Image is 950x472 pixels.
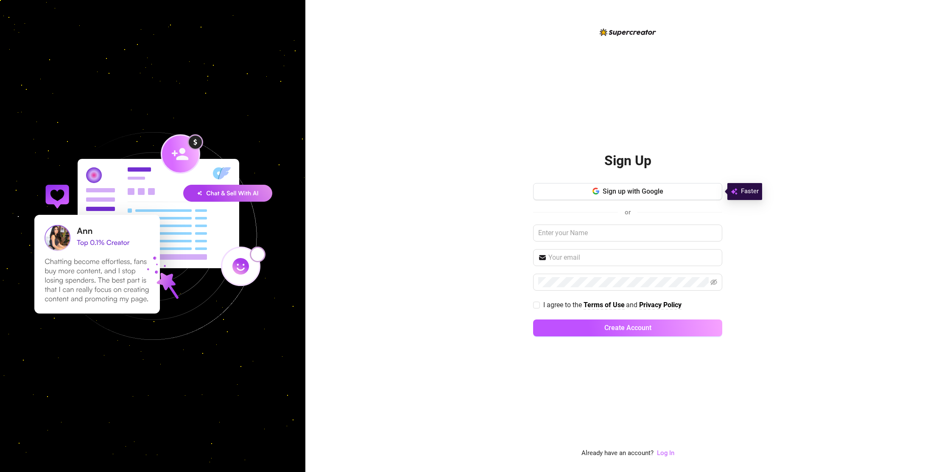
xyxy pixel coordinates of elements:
span: Faster [741,186,759,197]
span: eye-invisible [710,279,717,286]
button: Sign up with Google [533,183,722,200]
h2: Sign Up [604,152,651,169]
img: logo-BBDzfeDw.svg [600,28,656,36]
strong: Privacy Policy [639,301,682,309]
span: Create Account [604,324,651,332]
input: Enter your Name [533,225,722,242]
span: I agree to the [543,301,584,309]
a: Log In [657,448,674,458]
a: Privacy Policy [639,301,682,310]
input: Your email [548,253,717,263]
span: Already have an account? [581,448,654,458]
img: signup-background-D0MIrEPF.svg [6,89,299,383]
a: Terms of Use [584,301,625,310]
span: and [626,301,639,309]
span: Sign up with Google [603,187,663,195]
img: svg%3e [731,186,738,197]
button: Create Account [533,319,722,336]
strong: Terms of Use [584,301,625,309]
span: or [625,208,631,216]
a: Log In [657,449,674,457]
